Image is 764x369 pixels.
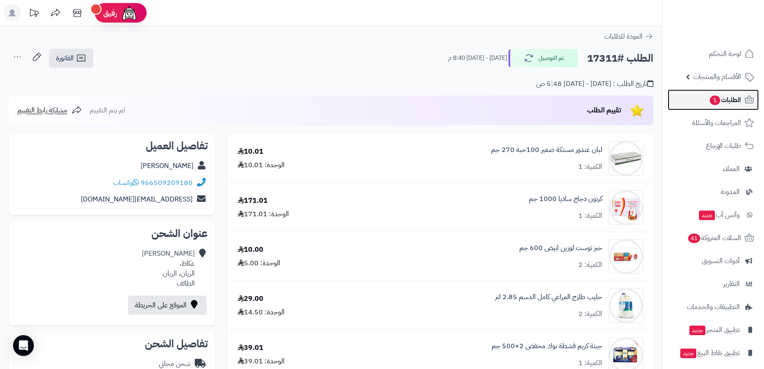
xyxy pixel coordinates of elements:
a: كرتون دجاج ساديا 1000 جم [529,194,602,204]
span: 41 [688,234,700,243]
span: تطبيق المتجر [689,324,740,336]
a: الطلبات1 [668,89,759,110]
h2: تفاصيل الشحن [16,339,208,349]
span: أدوات التسويق [702,255,740,267]
a: حليب طازج المراعي كامل الدسم 2.85 لتر [495,292,602,302]
span: طلبات الإرجاع [706,140,741,152]
a: تطبيق المتجرجديد [668,320,759,340]
a: الفاتورة [49,49,93,68]
span: جديد [689,326,705,335]
img: logo-2.png [705,23,756,42]
span: تطبيق نقاط البيع [679,347,740,359]
img: 12098bb14236aa663b51cc43fe6099d0b61b-90x90.jpg [609,190,643,225]
span: جديد [699,211,715,220]
span: المدونة [721,186,740,198]
a: لبان غندور مستكة صغير 100حبة 270 جم [491,145,602,155]
h2: الطلب #17311 [587,49,653,67]
a: الموقع على الخريطة [128,296,207,315]
img: 1346161d17c4fed3312b52129efa6e1b84aa-90x90.jpg [609,239,643,274]
span: العودة للطلبات [604,31,643,42]
span: وآتس آب [698,209,740,221]
a: خبز توست لوزين ابيض 600 جم [519,243,602,253]
a: المراجعات والأسئلة [668,112,759,133]
img: ai-face.png [121,4,138,22]
div: الكمية: 1 [578,358,602,368]
div: الكمية: 1 [578,162,602,172]
a: وآتس آبجديد [668,204,759,225]
div: 10.00 [238,245,263,255]
h2: عنوان الشحن [16,228,208,239]
span: التقارير [723,278,740,290]
img: 231687683956884d204b15f120a616788953-90x90.jpg [609,288,643,323]
div: الكمية: 2 [578,260,602,270]
div: Open Intercom Messenger [13,335,34,356]
a: واتساب [113,178,139,188]
span: السلات المتروكة [687,232,741,244]
span: لم يتم التقييم [90,105,125,115]
div: الوحدة: 10.01 [238,160,285,170]
div: 39.01 [238,343,263,353]
span: العملاء [723,163,740,175]
small: [DATE] - [DATE] 8:40 م [448,54,507,63]
img: 1664631413-8ba98025-ed0b-4607-97a9-9f2adb2e6b65.__CR0,0,600,600_PT0_SX300_V1___-90x90.jpg [609,141,643,176]
a: تحديثات المنصة [23,4,45,24]
div: الوحدة: 171.01 [238,209,289,219]
a: [EMAIL_ADDRESS][DOMAIN_NAME] [81,194,193,204]
span: المراجعات والأسئلة [692,117,741,129]
a: مشاركة رابط التقييم [17,105,82,115]
div: 171.01 [238,196,268,206]
a: لوحة التحكم [668,43,759,64]
span: جديد [680,349,696,358]
a: طلبات الإرجاع [668,135,759,156]
div: تاريخ الطلب : [DATE] - [DATE] 5:48 ص [536,79,653,89]
h2: تفاصيل العميل [16,141,208,151]
a: السلات المتروكة41 [668,227,759,248]
a: المدونة [668,181,759,202]
a: التقارير [668,273,759,294]
span: 1 [710,96,720,105]
a: العودة للطلبات [604,31,653,42]
span: مشاركة رابط التقييم [17,105,67,115]
span: التطبيقات والخدمات [687,301,740,313]
span: الفاتورة [56,53,74,63]
a: جبنة كريم قشطة بوك مخفض 2×500 جم [492,341,602,351]
a: التطبيقات والخدمات [668,297,759,317]
div: شحن مجاني [159,359,190,369]
span: لوحة التحكم [709,48,741,60]
a: العملاء [668,158,759,179]
span: الطلبات [709,94,741,106]
a: [PERSON_NAME] [141,161,193,171]
div: الوحدة: 39.01 [238,356,285,366]
a: 966509209180 [141,178,193,188]
div: الكمية: 1 [578,211,602,221]
span: تقييم الطلب [587,105,621,115]
span: الأقسام والمنتجات [693,71,741,83]
div: 10.01 [238,147,263,157]
a: أدوات التسويق [668,250,759,271]
div: الوحدة: 5.00 [238,258,280,268]
a: تطبيق نقاط البيعجديد [668,343,759,363]
button: تم التوصيل [508,49,578,67]
span: رفيق [103,8,117,18]
div: الكمية: 2 [578,309,602,319]
div: 29.00 [238,294,263,304]
div: الوحدة: 14.50 [238,307,285,317]
div: [PERSON_NAME] عكاظ، الريان، الريان الطائف [142,249,195,288]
